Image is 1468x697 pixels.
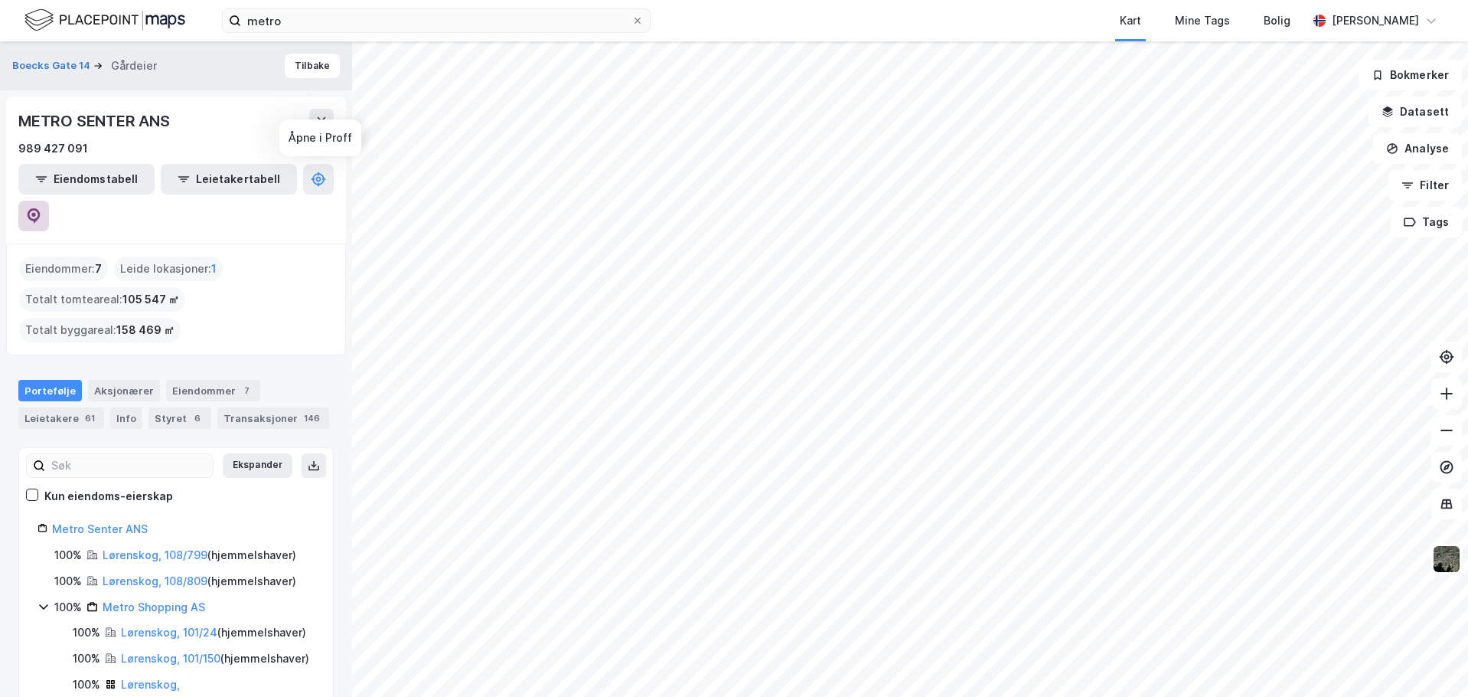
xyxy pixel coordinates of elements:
button: Eiendomstabell [18,164,155,195]
button: Bokmerker [1359,60,1462,90]
div: 61 [82,411,98,426]
div: 6 [190,411,205,426]
button: Ekspander [223,453,292,478]
div: Leietakere [18,407,104,429]
div: Portefølje [18,380,82,401]
div: 989 427 091 [18,139,88,158]
div: ( hjemmelshaver ) [103,572,296,591]
div: ( hjemmelshaver ) [103,546,296,564]
div: Aksjonærer [88,380,160,401]
div: ( hjemmelshaver ) [121,650,309,668]
div: Eiendommer [166,380,260,401]
button: Filter [1388,170,1462,201]
div: Info [110,407,142,429]
div: Styret [148,407,211,429]
a: Lørenskog, 108/799 [103,548,207,561]
button: Leietakertabell [161,164,297,195]
div: Kart [1120,11,1141,30]
div: Totalt tomteareal : [19,287,185,312]
a: Metro Senter ANS [52,522,148,535]
div: Bolig [1264,11,1290,30]
img: 9k= [1432,545,1461,574]
input: Søk [45,454,213,477]
div: 7 [239,383,254,398]
span: 105 547 ㎡ [122,290,179,309]
button: Analyse [1373,133,1462,164]
div: 100% [73,676,100,694]
div: Eiendommer : [19,257,108,281]
div: METRO SENTER ANS [18,109,173,133]
a: Lørenskog, 101/24 [121,626,217,639]
a: Lørenskog, 108/809 [103,574,207,587]
div: [PERSON_NAME] [1332,11,1419,30]
iframe: Chat Widget [1391,623,1468,697]
button: Tags [1391,207,1462,237]
div: ( hjemmelshaver ) [121,623,306,642]
button: Tilbake [285,54,340,78]
div: 100% [54,598,82,617]
div: 100% [54,572,82,591]
div: Kun eiendoms-eierskap [44,487,173,506]
a: Lørenskog, 101/150 [121,652,220,665]
span: 7 [95,260,102,278]
div: Leide lokasjoner : [114,257,223,281]
div: 100% [54,546,82,564]
span: 158 469 ㎡ [116,321,175,339]
div: 146 [301,411,323,426]
div: Mine Tags [1175,11,1230,30]
span: 1 [211,260,217,278]
input: Søk på adresse, matrikkel, gårdeiere, leietakere eller personer [241,9,631,32]
img: logo.f888ab2527a4732fd821a326f86c7f29.svg [24,7,185,34]
div: 100% [73,650,100,668]
button: Datasett [1369,97,1462,127]
div: Totalt byggareal : [19,318,181,342]
div: 100% [73,623,100,642]
a: Metro Shopping AS [103,600,205,614]
button: Boecks Gate 14 [12,58,93,74]
div: Transaksjoner [217,407,329,429]
div: Gårdeier [111,57,157,75]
